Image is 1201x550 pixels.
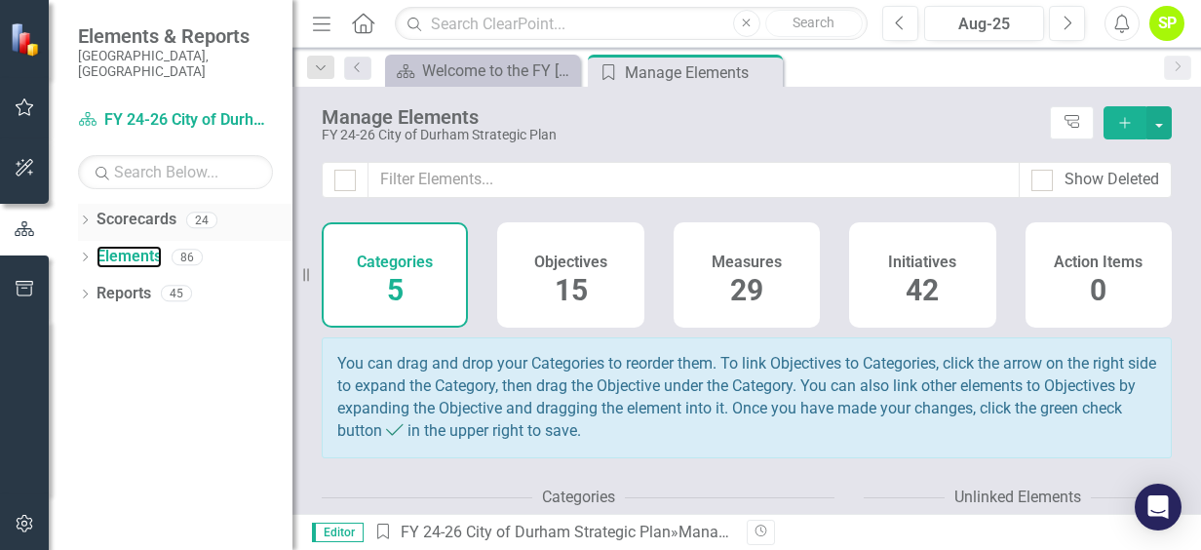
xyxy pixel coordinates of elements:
span: 15 [555,273,588,307]
div: Show Deleted [1065,169,1159,191]
div: 24 [186,212,217,228]
a: Welcome to the FY [DATE]-[DATE] Strategic Plan Landing Page! [390,59,575,83]
div: Manage Elements [322,106,1040,128]
img: ClearPoint Strategy [10,22,44,57]
span: 5 [387,273,404,307]
div: Open Intercom Messenger [1135,484,1182,530]
a: Reports [97,283,151,305]
h4: Categories [357,254,433,271]
span: Search [793,15,834,30]
button: Search [765,10,863,37]
div: Aug-25 [931,13,1037,36]
span: 0 [1090,273,1106,307]
div: Unlinked Elements [954,487,1081,509]
input: Filter Elements... [368,162,1020,198]
div: 45 [161,286,192,302]
small: [GEOGRAPHIC_DATA], [GEOGRAPHIC_DATA] [78,48,273,80]
h4: Initiatives [888,254,956,271]
div: You can drag and drop your Categories to reorder them. To link Objectives to Categories, click th... [322,337,1172,457]
input: Search Below... [78,155,273,189]
div: Categories [542,487,615,509]
span: Editor [312,523,364,542]
div: Welcome to the FY [DATE]-[DATE] Strategic Plan Landing Page! [422,59,575,83]
a: FY 24-26 City of Durham Strategic Plan [78,109,273,132]
input: Search ClearPoint... [395,7,868,41]
a: Elements [97,246,162,268]
div: » Manage Categories [373,522,732,544]
span: 29 [730,273,763,307]
div: 86 [172,249,203,265]
div: FY 24-26 City of Durham Strategic Plan [322,128,1040,142]
span: Elements & Reports [78,24,273,48]
span: 42 [906,273,939,307]
a: Scorecards [97,209,176,231]
h4: Action Items [1054,254,1143,271]
h4: Measures [712,254,782,271]
button: SP [1149,6,1184,41]
a: FY 24-26 City of Durham Strategic Plan [401,523,671,541]
h4: Objectives [534,254,607,271]
button: Aug-25 [924,6,1044,41]
div: Manage Elements [625,60,778,85]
